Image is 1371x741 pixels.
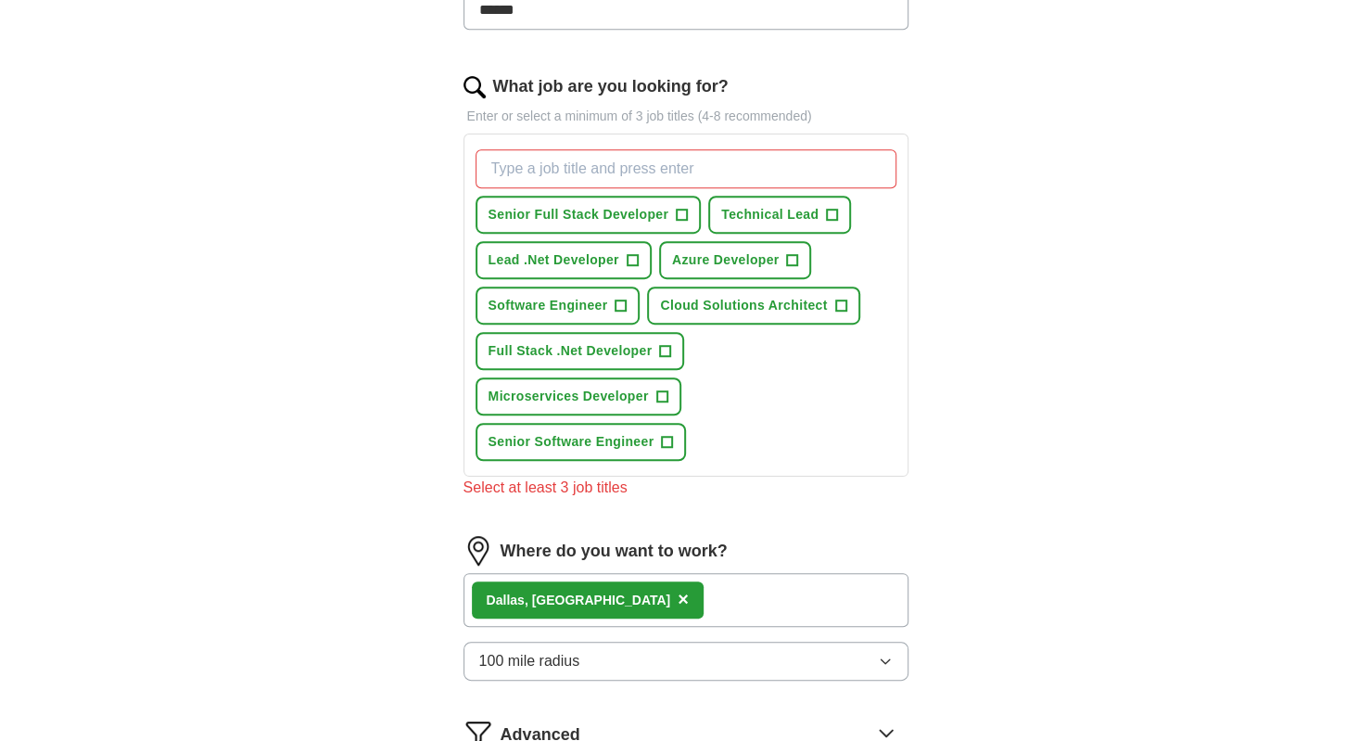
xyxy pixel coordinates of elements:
span: Senior Software Engineer [489,432,654,452]
div: Select at least 3 job titles [463,477,908,499]
label: What job are you looking for? [493,74,729,99]
button: Lead .Net Developer [476,241,652,279]
span: Microservices Developer [489,387,649,406]
button: Full Stack .Net Developer [476,332,685,370]
button: 100 mile radius [463,642,908,681]
span: Technical Lead [721,205,819,224]
input: Type a job title and press enter [476,149,896,188]
div: s, [GEOGRAPHIC_DATA] [487,591,671,610]
button: Cloud Solutions Architect [647,287,859,325]
button: × [678,586,689,614]
span: Lead .Net Developer [489,250,619,270]
button: Microservices Developer [476,377,681,415]
span: Azure Developer [672,250,780,270]
strong: Dalla [487,593,517,607]
img: location.png [463,536,493,566]
button: Azure Developer [659,241,812,279]
button: Senior Full Stack Developer [476,196,702,234]
span: Full Stack .Net Developer [489,341,653,361]
img: search.png [463,76,486,98]
span: Software Engineer [489,296,608,315]
span: 100 mile radius [479,650,580,672]
span: Cloud Solutions Architect [660,296,827,315]
label: Where do you want to work? [501,539,728,564]
button: Senior Software Engineer [476,423,687,461]
button: Technical Lead [708,196,851,234]
span: × [678,589,689,609]
p: Enter or select a minimum of 3 job titles (4-8 recommended) [463,107,908,126]
span: Senior Full Stack Developer [489,205,669,224]
button: Software Engineer [476,287,641,325]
